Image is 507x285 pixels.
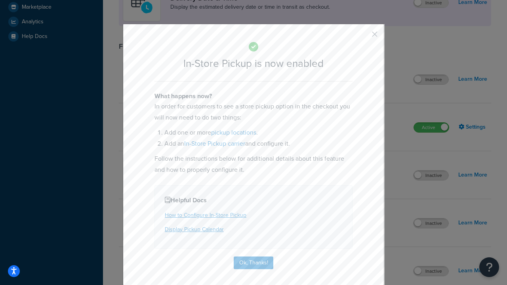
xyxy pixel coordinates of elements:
[154,58,353,69] h2: In-Store Pickup is now enabled
[154,153,353,175] p: Follow the instructions below for additional details about this feature and how to properly confi...
[165,211,246,219] a: How to Configure In-Store Pickup
[234,256,273,269] button: Ok, Thanks!
[184,139,245,148] a: In-Store Pickup carrier
[164,138,353,149] li: Add an and configure it.
[154,91,353,101] h4: What happens now?
[165,225,224,234] a: Display Pickup Calendar
[165,196,342,205] h4: Helpful Docs
[154,101,353,123] p: In order for customers to see a store pickup option in the checkout you will now need to do two t...
[211,128,256,137] a: pickup locations
[164,127,353,138] li: Add one or more .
